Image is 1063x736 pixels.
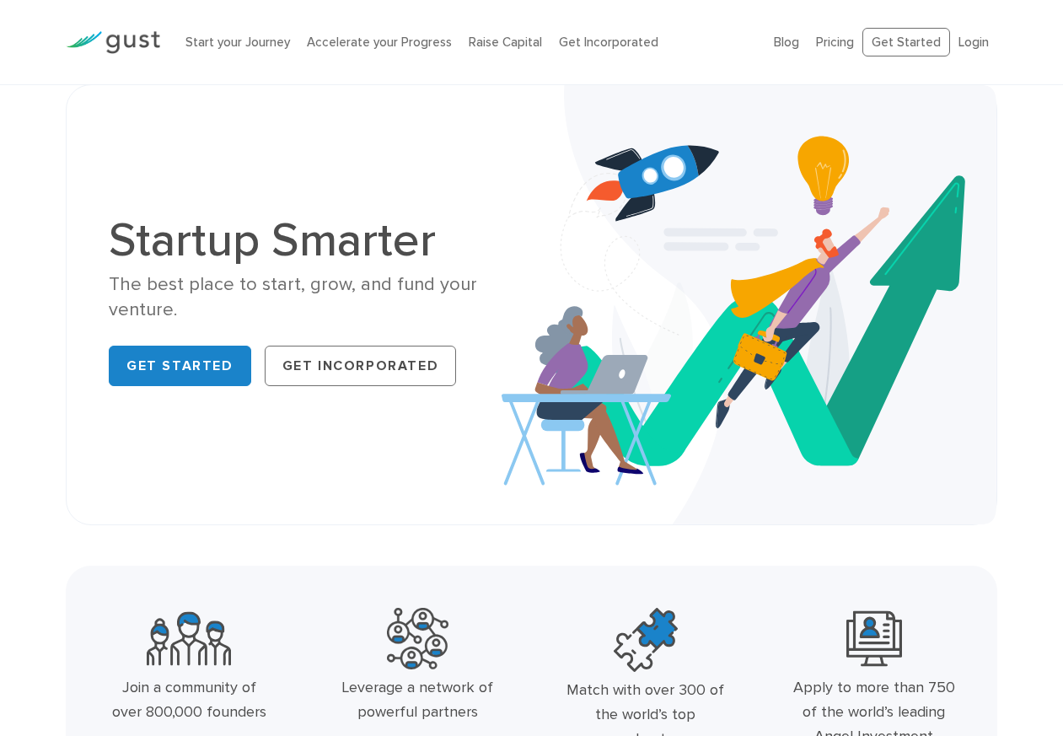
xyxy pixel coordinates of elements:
[862,28,950,57] a: Get Started
[614,608,678,672] img: Top Accelerators
[774,35,799,50] a: Blog
[559,35,658,50] a: Get Incorporated
[109,346,251,386] a: Get Started
[185,35,290,50] a: Start your Journey
[387,608,448,669] img: Powerful Partners
[502,85,996,524] img: Startup Smarter Hero
[109,217,518,264] h1: Startup Smarter
[147,608,231,669] img: Community Founders
[816,35,854,50] a: Pricing
[958,35,989,50] a: Login
[109,272,518,322] div: The best place to start, grow, and fund your venture.
[846,608,902,669] img: Leading Angel Investment
[336,676,499,725] div: Leverage a network of powerful partners
[307,35,452,50] a: Accelerate your Progress
[108,676,271,725] div: Join a community of over 800,000 founders
[265,346,457,386] a: Get Incorporated
[469,35,542,50] a: Raise Capital
[66,31,160,54] img: Gust Logo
